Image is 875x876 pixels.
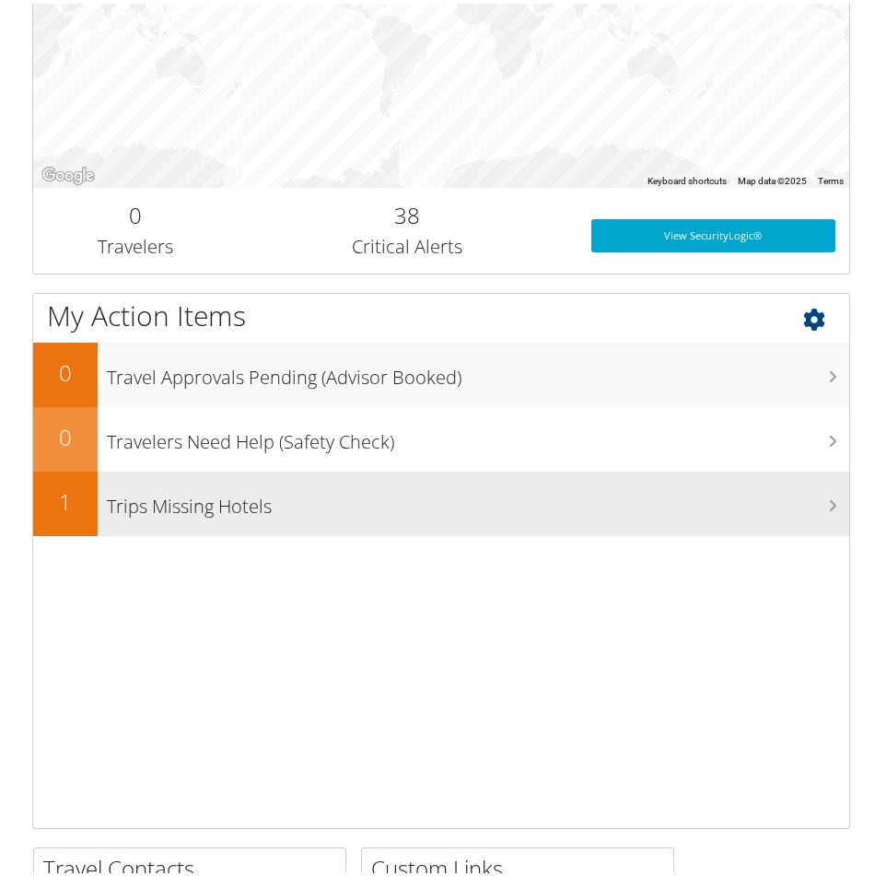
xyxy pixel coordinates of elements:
[33,293,849,332] h1: My Action Items
[33,483,98,514] h2: 1
[33,468,849,532] a: 1Trips Missing Hotels
[38,160,99,184] img: Google
[107,352,849,387] h3: Travel Approvals Pending (Advisor Booked)
[818,172,844,182] a: Terms (opens in new tab)
[33,354,98,385] h2: 0
[33,339,849,403] a: 0Travel Approvals Pending (Advisor Booked)
[33,403,849,468] a: 0Travelers Need Help (Safety Check)
[38,160,99,184] a: Open this area in Google Maps (opens a new window)
[47,196,224,228] h2: 0
[591,216,835,249] a: View SecurityLogic®
[107,416,849,451] h3: Travelers Need Help (Safety Check)
[33,418,98,450] h2: 0
[647,171,727,184] button: Keyboard shortcuts
[107,481,849,516] h3: Trips Missing Hotels
[251,196,564,228] h2: 38
[738,172,807,182] span: Map data ©2025
[47,230,224,256] h3: Travelers
[251,230,564,256] h3: Critical Alerts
